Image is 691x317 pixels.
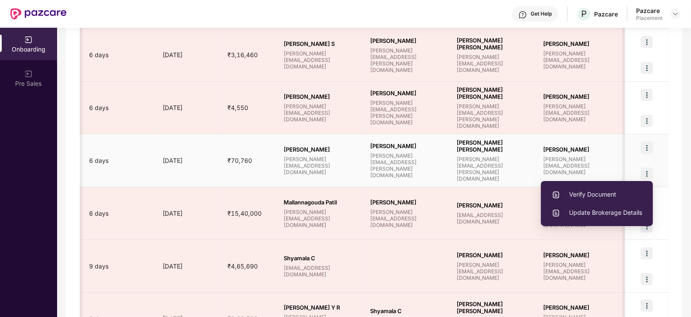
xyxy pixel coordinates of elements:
span: Shyamala C [370,307,443,314]
span: [PERSON_NAME][EMAIL_ADDRESS][PERSON_NAME][DOMAIN_NAME] [370,152,443,178]
div: 6 days [82,156,156,165]
div: 6 days [82,50,156,60]
span: [PERSON_NAME][EMAIL_ADDRESS][DOMAIN_NAME] [457,262,529,281]
div: 6 days [82,103,156,113]
span: ₹4,65,690 [221,262,265,270]
span: [PERSON_NAME] [543,252,616,259]
img: svg+xml;base64,PHN2ZyBpZD0iVXBsb2FkX0xvZ3MiIGRhdGEtbmFtZT0iVXBsb2FkIExvZ3MiIHhtbG5zPSJodHRwOi8vd3... [552,191,560,199]
img: icon [641,115,653,127]
span: [EMAIL_ADDRESS][DOMAIN_NAME] [457,212,529,225]
span: [PERSON_NAME] [370,90,443,97]
span: ₹3,16,460 [221,51,265,58]
img: svg+xml;base64,PHN2ZyB3aWR0aD0iMjAiIGhlaWdodD0iMjAiIHZpZXdCb3g9IjAgMCAyMCAyMCIgZmlsbD0ibm9uZSIgeG... [24,70,33,78]
img: New Pazcare Logo [10,8,67,19]
div: [DATE] [156,103,221,113]
img: svg+xml;base64,PHN2ZyBpZD0iVXBsb2FkX0xvZ3MiIGRhdGEtbmFtZT0iVXBsb2FkIExvZ3MiIHhtbG5zPSJodHRwOi8vd3... [552,209,560,217]
span: ₹15,40,000 [221,210,269,217]
div: [DATE] [156,50,221,60]
div: 9 days [82,262,156,271]
div: [DATE] [156,156,221,165]
span: [PERSON_NAME][EMAIL_ADDRESS][PERSON_NAME][DOMAIN_NAME] [457,103,529,129]
span: [PERSON_NAME] [PERSON_NAME] [457,37,529,51]
span: [PERSON_NAME][EMAIL_ADDRESS][DOMAIN_NAME] [284,103,356,123]
span: [PERSON_NAME][EMAIL_ADDRESS][PERSON_NAME][DOMAIN_NAME] [457,156,529,182]
span: [PERSON_NAME] [543,93,616,100]
div: [DATE] [156,262,221,271]
div: Pazcare [636,6,662,15]
span: ₹4,550 [221,104,255,111]
img: icon [641,300,653,312]
span: [PERSON_NAME] [457,252,529,259]
span: [PERSON_NAME] [PERSON_NAME] [457,86,529,100]
span: [PERSON_NAME] [370,199,443,206]
span: Verify Document [552,190,642,199]
img: icon [641,273,653,285]
img: icon [641,89,653,101]
span: [PERSON_NAME][EMAIL_ADDRESS][DOMAIN_NAME] [543,262,616,281]
div: Pazcare [594,10,618,18]
span: [PERSON_NAME][EMAIL_ADDRESS][DOMAIN_NAME] [284,50,356,70]
div: Placement [636,15,662,22]
span: [PERSON_NAME][EMAIL_ADDRESS][DOMAIN_NAME] [543,103,616,123]
span: [PERSON_NAME] Y R [284,304,356,311]
span: [PERSON_NAME][EMAIL_ADDRESS][DOMAIN_NAME] [457,54,529,73]
span: [PERSON_NAME][EMAIL_ADDRESS][DOMAIN_NAME] [370,209,443,228]
span: ₹70,760 [221,157,259,164]
span: [EMAIL_ADDRESS][DOMAIN_NAME] [284,265,356,278]
div: Get Help [531,10,552,17]
img: svg+xml;base64,PHN2ZyB3aWR0aD0iMjAiIGhlaWdodD0iMjAiIHZpZXdCb3g9IjAgMCAyMCAyMCIgZmlsbD0ibm9uZSIgeG... [24,36,33,44]
span: [PERSON_NAME] [284,93,356,100]
span: P [581,9,587,19]
span: [PERSON_NAME] [PERSON_NAME] [457,301,529,314]
span: [PERSON_NAME][EMAIL_ADDRESS][PERSON_NAME][DOMAIN_NAME] [370,47,443,73]
span: [PERSON_NAME][EMAIL_ADDRESS][DOMAIN_NAME] [543,156,616,175]
div: [DATE] [156,209,221,218]
img: icon [641,36,653,48]
span: [PERSON_NAME] [457,202,529,209]
span: Shyamala C [284,255,356,262]
img: icon [641,247,653,259]
img: icon [641,62,653,74]
span: Mallannagouda Patil [284,199,356,206]
span: [PERSON_NAME][EMAIL_ADDRESS][DOMAIN_NAME] [543,50,616,70]
span: [PERSON_NAME][EMAIL_ADDRESS][DOMAIN_NAME] [284,209,356,228]
span: [PERSON_NAME] [370,142,443,149]
span: [PERSON_NAME] [370,37,443,44]
span: [PERSON_NAME] [PERSON_NAME] [457,139,529,153]
span: [PERSON_NAME] [543,304,616,311]
span: [PERSON_NAME] [284,146,356,153]
span: Update Brokerage Details [552,208,642,217]
span: [PERSON_NAME][EMAIL_ADDRESS][DOMAIN_NAME] [284,156,356,175]
img: icon [641,168,653,180]
span: [PERSON_NAME] [543,146,616,153]
span: [PERSON_NAME][EMAIL_ADDRESS][PERSON_NAME][DOMAIN_NAME] [370,100,443,126]
div: 6 days [82,209,156,218]
span: [PERSON_NAME] [543,40,616,47]
span: [PERSON_NAME] S [284,40,356,47]
img: svg+xml;base64,PHN2ZyBpZD0iSGVscC0zMngzMiIgeG1sbnM9Imh0dHA6Ly93d3cudzMub3JnLzIwMDAvc3ZnIiB3aWR0aD... [518,10,527,19]
img: icon [641,142,653,154]
img: svg+xml;base64,PHN2ZyBpZD0iRHJvcGRvd24tMzJ4MzIiIHhtbG5zPSJodHRwOi8vd3d3LnczLm9yZy8yMDAwL3N2ZyIgd2... [672,10,679,17]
